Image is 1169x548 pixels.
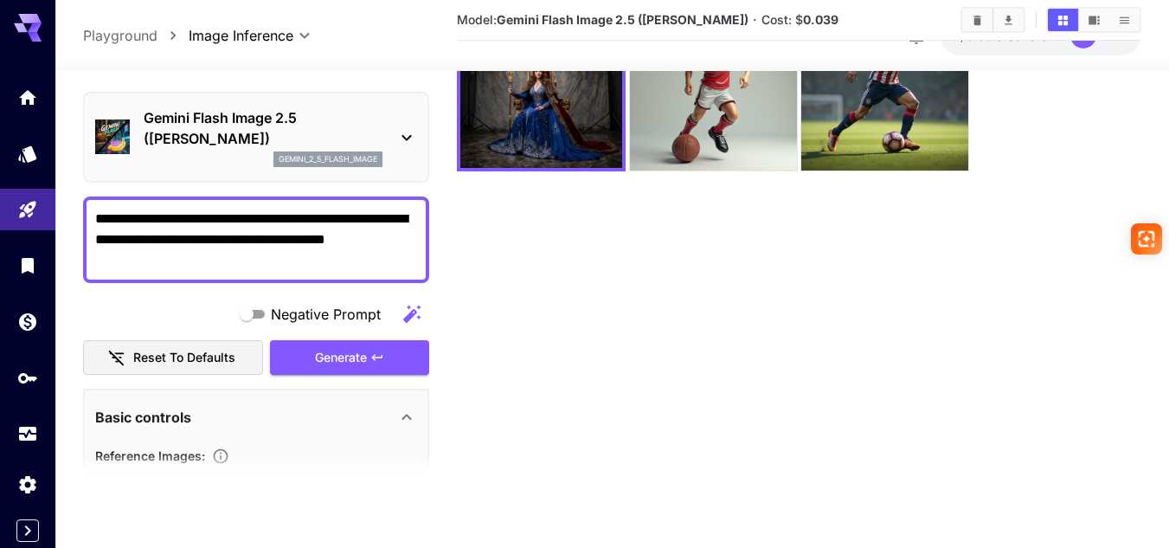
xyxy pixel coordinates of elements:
[279,153,377,165] p: gemini_2_5_flash_image
[17,255,38,276] div: Library
[457,12,748,27] span: Model:
[95,396,417,438] div: Basic controls
[17,423,38,445] div: Usage
[497,12,748,27] b: Gemini Flash Image 2.5 ([PERSON_NAME])
[95,407,191,428] p: Basic controls
[1079,9,1109,31] button: Show media in video view
[962,9,992,31] button: Clear All
[189,25,293,46] span: Image Inference
[144,107,382,149] p: Gemini Flash Image 2.5 ([PERSON_NAME])
[17,87,38,108] div: Home
[993,9,1024,31] button: Download All
[17,367,38,389] div: API Keys
[83,25,189,46] nav: breadcrumb
[630,3,797,171] img: 9k=
[1046,7,1141,33] div: Show media in grid viewShow media in video viewShow media in list view
[95,100,417,174] div: Gemini Flash Image 2.5 ([PERSON_NAME])gemini_2_5_flash_image
[803,12,838,27] b: 0.039
[271,304,381,325] span: Negative Prompt
[801,3,968,171] img: 9k=
[17,199,38,221] div: Playground
[761,12,838,27] span: Cost: $
[753,10,757,30] p: ·
[16,519,39,542] button: Expand sidebar
[205,448,236,465] button: Upload a reference image to guide the result. This is needed for Image-to-Image or Inpainting. Su...
[83,25,157,46] a: Playground
[460,6,622,168] img: Z
[1109,9,1140,31] button: Show media in list view
[17,143,38,164] div: Models
[17,474,38,495] div: Settings
[1048,9,1078,31] button: Show media in grid view
[315,347,367,369] span: Generate
[17,311,38,332] div: Wallet
[270,340,429,376] button: Generate
[958,29,996,43] span: $0.05
[95,448,205,463] span: Reference Images :
[83,340,263,376] button: Reset to defaults
[996,29,1057,43] span: credits left
[960,7,1025,33] div: Clear AllDownload All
